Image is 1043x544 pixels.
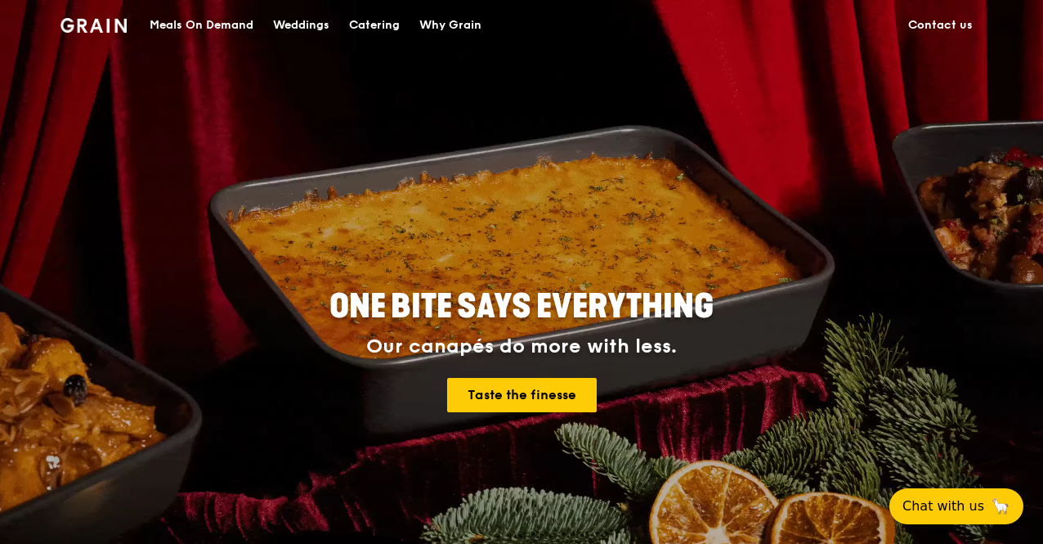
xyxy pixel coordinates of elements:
span: Chat with us [902,497,984,516]
a: Why Grain [410,1,491,50]
a: Contact us [898,1,983,50]
span: ONE BITE SAYS EVERYTHING [329,287,714,326]
img: Grain [60,18,127,33]
span: 🦙 [991,497,1010,516]
a: Catering [339,1,410,50]
div: Why Grain [419,1,481,50]
a: Taste the finesse [447,378,597,412]
button: Chat with us🦙 [889,488,1023,524]
div: Meals On Demand [150,1,253,50]
div: Catering [349,1,400,50]
a: Weddings [263,1,339,50]
div: Weddings [273,1,329,50]
div: Our canapés do more with less. [227,335,816,358]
